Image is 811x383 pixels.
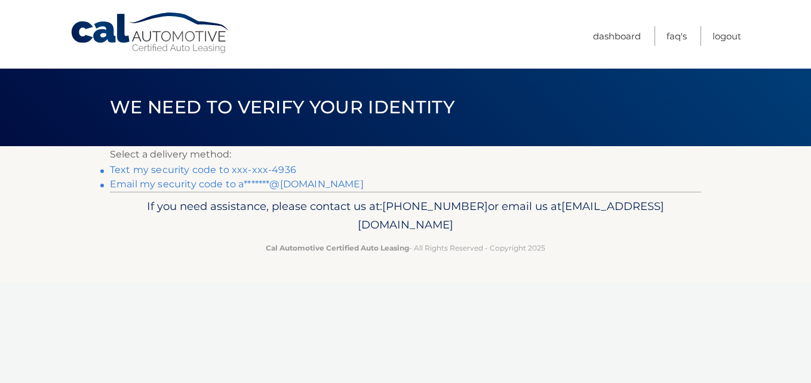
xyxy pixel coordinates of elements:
strong: Cal Automotive Certified Auto Leasing [266,243,409,252]
a: Email my security code to a*******@[DOMAIN_NAME] [110,178,364,190]
p: If you need assistance, please contact us at: or email us at [118,197,693,235]
a: Logout [712,26,741,46]
p: Select a delivery method: [110,146,701,163]
span: [PHONE_NUMBER] [382,199,488,213]
p: - All Rights Reserved - Copyright 2025 [118,242,693,254]
a: Cal Automotive [70,12,231,54]
span: We need to verify your identity [110,96,454,118]
a: Dashboard [593,26,641,46]
a: FAQ's [666,26,687,46]
a: Text my security code to xxx-xxx-4936 [110,164,296,175]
